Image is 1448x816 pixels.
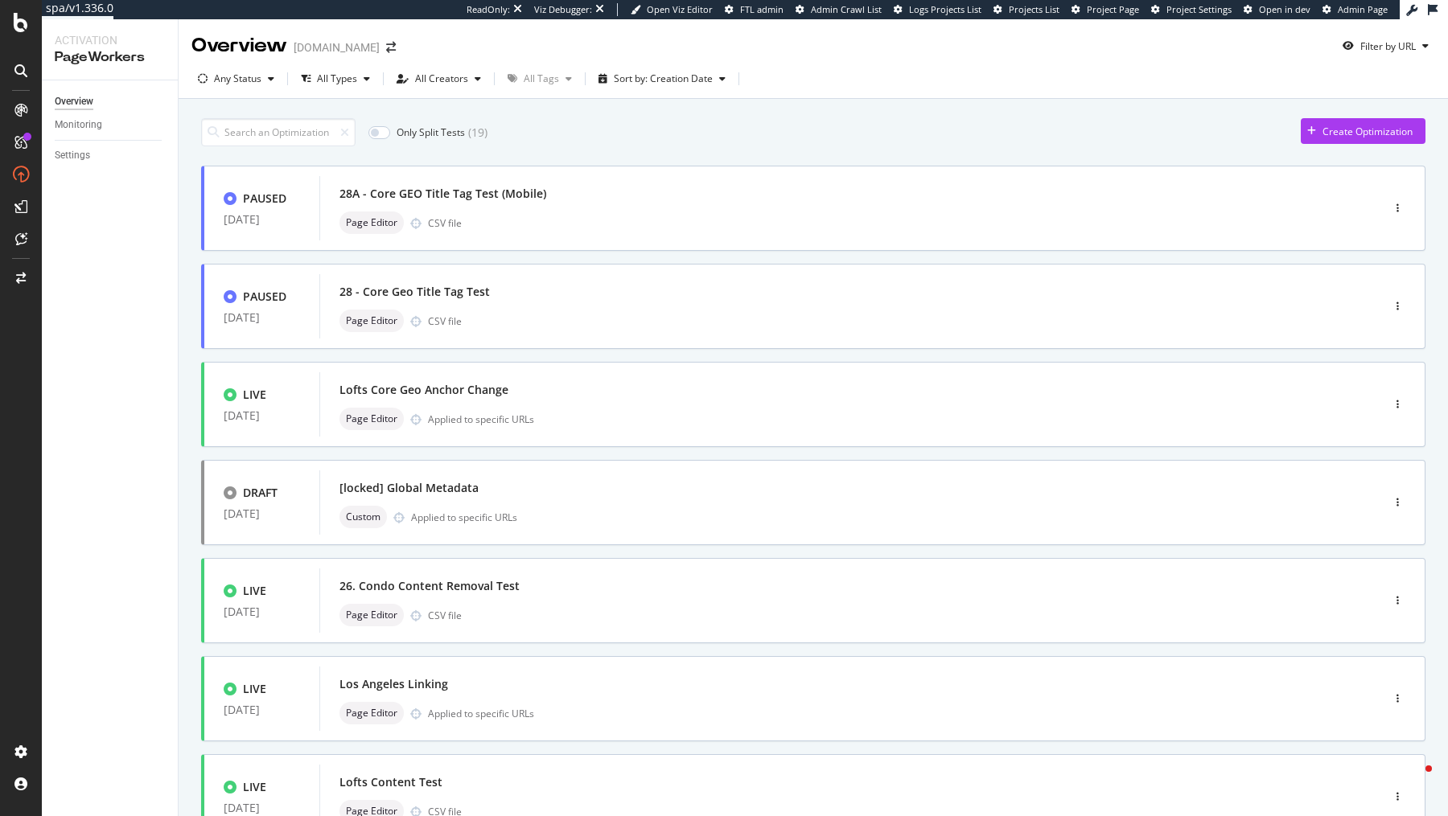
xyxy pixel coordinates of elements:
div: neutral label [339,211,404,234]
a: Logs Projects List [894,3,981,16]
div: LIVE [243,681,266,697]
span: Project Settings [1166,3,1232,15]
span: Logs Projects List [909,3,981,15]
div: Lofts Content Test [339,774,442,790]
a: Project Settings [1151,3,1232,16]
div: Settings [55,147,90,164]
div: [DATE] [224,703,300,716]
button: All Types [294,66,376,92]
div: [DATE] [224,605,300,618]
div: neutral label [339,408,404,430]
div: CSV file [428,216,462,230]
button: Sort by: Creation Date [592,66,732,92]
div: CSV file [428,609,462,622]
button: Filter by URL [1336,33,1435,59]
span: Page Editor [346,610,397,620]
a: Admin Crawl List [796,3,882,16]
div: [DATE] [224,409,300,422]
div: Only Split Tests [397,125,465,139]
div: Any Status [214,74,261,84]
div: All Creators [415,74,468,84]
div: arrow-right-arrow-left [386,42,396,53]
div: neutral label [339,702,404,724]
div: ( 19 ) [468,125,487,141]
span: Page Editor [346,806,397,816]
button: All Creators [390,66,487,92]
div: [DATE] [224,507,300,520]
div: PAUSED [243,191,286,207]
a: Open in dev [1244,3,1310,16]
span: Admin Crawl List [811,3,882,15]
div: PAUSED [243,289,286,305]
span: Project Page [1087,3,1139,15]
span: Custom [346,512,381,522]
div: Viz Debugger: [534,3,592,16]
div: neutral label [339,604,404,626]
a: Projects List [993,3,1059,16]
div: [locked] Global Metadata [339,480,479,496]
div: Lofts Core Geo Anchor Change [339,382,508,398]
div: [DATE] [224,311,300,324]
div: [DATE] [224,213,300,226]
div: All Tags [524,74,559,84]
div: DRAFT [243,485,278,501]
div: Overview [55,93,93,110]
div: 28 - Core Geo Title Tag Test [339,284,490,300]
span: Open Viz Editor [647,3,713,15]
a: Project Page [1072,3,1139,16]
button: All Tags [501,66,578,92]
div: Activation [55,32,165,48]
div: Applied to specific URLs [428,412,534,426]
span: Open in dev [1259,3,1310,15]
div: LIVE [243,779,266,795]
div: Sort by: Creation Date [614,74,713,84]
div: Applied to specific URLs [411,511,517,524]
div: All Types [317,74,357,84]
div: Los Angeles Linking [339,676,448,692]
div: CSV file [428,314,462,328]
a: FTL admin [725,3,784,16]
a: Monitoring [55,117,167,133]
a: Settings [55,147,167,164]
span: Page Editor [346,414,397,424]
div: Overview [191,32,287,59]
div: LIVE [243,387,266,403]
div: [DOMAIN_NAME] [294,39,380,55]
div: PageWorkers [55,48,165,67]
a: Open Viz Editor [631,3,713,16]
span: Admin Page [1338,3,1388,15]
div: Create Optimization [1323,125,1413,138]
div: ReadOnly: [467,3,510,16]
a: Admin Page [1323,3,1388,16]
div: Monitoring [55,117,102,133]
div: neutral label [339,310,404,332]
span: FTL admin [740,3,784,15]
input: Search an Optimization [201,118,356,146]
span: Page Editor [346,708,397,718]
a: Overview [55,93,167,110]
span: Page Editor [346,218,397,228]
div: Filter by URL [1360,39,1416,53]
button: Any Status [191,66,281,92]
div: 26. Condo Content Removal Test [339,578,520,594]
span: Projects List [1009,3,1059,15]
div: neutral label [339,506,387,528]
div: Applied to specific URLs [428,707,534,720]
div: 28A - Core GEO Title Tag Test (Mobile) [339,186,546,202]
span: Page Editor [346,316,397,326]
button: Create Optimization [1301,118,1425,144]
div: [DATE] [224,802,300,814]
iframe: Intercom live chat [1393,761,1432,800]
div: LIVE [243,583,266,599]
